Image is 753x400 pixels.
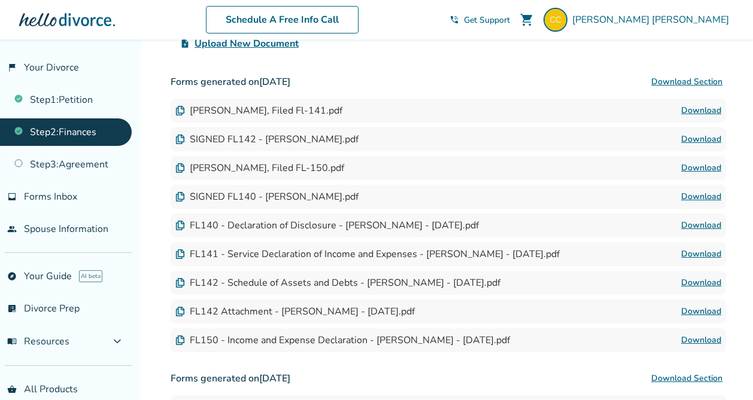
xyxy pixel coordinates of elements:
[24,190,77,203] span: Forms Inbox
[175,249,185,259] img: Document
[681,190,721,204] a: Download
[195,36,299,51] span: Upload New Document
[175,278,185,288] img: Document
[175,335,185,345] img: Document
[520,13,534,27] span: shopping_cart
[110,334,125,349] span: expand_more
[171,70,726,94] h3: Forms generated on [DATE]
[175,334,510,347] div: FL150 - Income and Expense Declaration - [PERSON_NAME] - [DATE].pdf
[7,335,69,348] span: Resources
[681,247,721,261] a: Download
[206,6,359,33] a: Schedule A Free Info Call
[7,271,17,281] span: explore
[681,333,721,347] a: Download
[175,104,342,117] div: [PERSON_NAME], Filed Fl-141.pdf
[175,161,344,175] div: [PERSON_NAME], Filed FL-150.pdf
[7,224,17,234] span: people
[7,63,17,72] span: flag_2
[681,103,721,118] a: Download
[175,221,185,230] img: Document
[681,161,721,175] a: Download
[175,307,185,316] img: Document
[7,192,17,201] span: inbox
[450,14,510,26] a: phone_in_talkGet Support
[681,132,721,146] a: Download
[175,106,185,115] img: Document
[175,219,479,232] div: FL140 - Declaration of Disclosure - [PERSON_NAME] - [DATE].pdf
[175,133,359,146] div: SIGNED FL142 - [PERSON_NAME].pdf
[572,13,734,26] span: [PERSON_NAME] [PERSON_NAME]
[693,343,753,400] iframe: Chat Widget
[175,190,359,203] div: SIGNED FL140 - [PERSON_NAME].pdf
[7,337,17,346] span: menu_book
[648,70,726,94] button: Download Section
[464,14,510,26] span: Get Support
[681,304,721,319] a: Download
[681,218,721,233] a: Download
[180,39,190,48] span: upload_file
[175,135,185,144] img: Document
[450,15,459,25] span: phone_in_talk
[681,276,721,290] a: Download
[7,304,17,313] span: list_alt_check
[648,367,726,390] button: Download Section
[171,367,726,390] h3: Forms generated on [DATE]
[175,248,560,261] div: FL141 - Service Declaration of Income and Expenses - [PERSON_NAME] - [DATE].pdf
[175,305,415,318] div: FL142 Attachment - [PERSON_NAME] - [DATE].pdf
[175,163,185,173] img: Document
[544,8,567,32] img: checy16@gmail.com
[175,276,500,289] div: FL142 - Schedule of Assets and Debts - [PERSON_NAME] - [DATE].pdf
[175,192,185,201] img: Document
[79,270,102,282] span: AI beta
[7,384,17,394] span: shopping_basket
